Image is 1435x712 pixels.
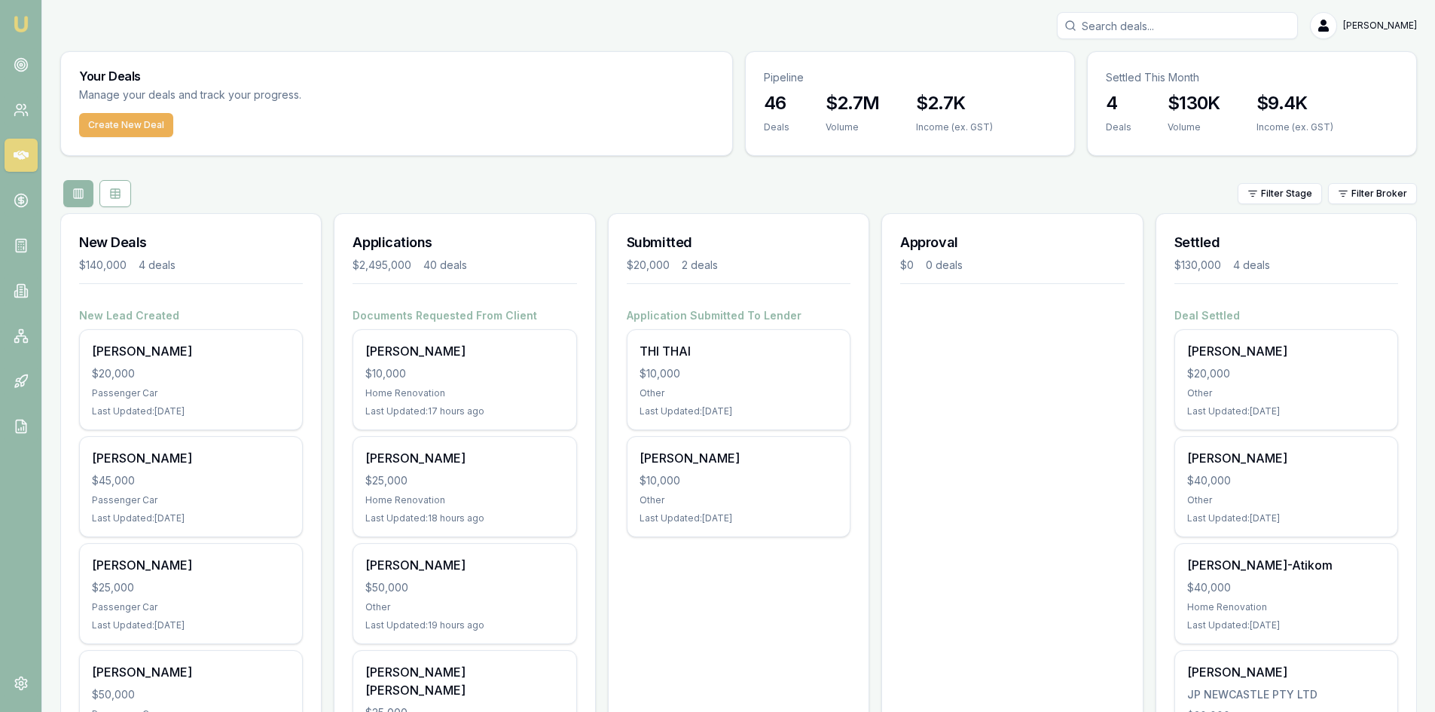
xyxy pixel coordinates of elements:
div: Income (ex. GST) [916,121,993,133]
div: Last Updated: [DATE] [1187,405,1385,417]
div: Last Updated: 17 hours ago [365,405,563,417]
span: [PERSON_NAME] [1343,20,1417,32]
div: [PERSON_NAME] [92,342,290,360]
div: Last Updated: [DATE] [1187,512,1385,524]
div: Last Updated: [DATE] [92,512,290,524]
div: Deals [1106,121,1131,133]
div: [PERSON_NAME] [640,449,838,467]
div: Other [640,387,838,399]
div: Last Updated: [DATE] [640,405,838,417]
div: Volume [826,121,880,133]
h3: 46 [764,91,789,115]
div: THI THAI [640,342,838,360]
p: Pipeline [764,70,1056,85]
div: $20,000 [627,258,670,273]
div: [PERSON_NAME] [365,342,563,360]
h3: $9.4K [1256,91,1333,115]
h3: $2.7M [826,91,880,115]
img: emu-icon-u.png [12,15,30,33]
div: [PERSON_NAME] [1187,449,1385,467]
h3: $2.7K [916,91,993,115]
div: $50,000 [365,580,563,595]
div: $130,000 [1174,258,1221,273]
div: $25,000 [92,580,290,595]
div: Other [640,494,838,506]
div: $25,000 [365,473,563,488]
div: $10,000 [640,366,838,381]
h3: Applications [353,232,576,253]
div: Last Updated: 18 hours ago [365,512,563,524]
div: Other [1187,387,1385,399]
div: Passenger Car [92,494,290,506]
div: Home Renovation [365,387,563,399]
div: Home Renovation [365,494,563,506]
span: Filter Broker [1351,188,1407,200]
div: 0 deals [926,258,963,273]
div: 2 deals [682,258,718,273]
div: $40,000 [1187,473,1385,488]
div: $50,000 [92,687,290,702]
div: Passenger Car [92,387,290,399]
div: $10,000 [365,366,563,381]
div: 4 deals [1233,258,1270,273]
div: $10,000 [640,473,838,488]
div: $2,495,000 [353,258,411,273]
div: $45,000 [92,473,290,488]
div: Income (ex. GST) [1256,121,1333,133]
h3: Your Deals [79,70,714,82]
h4: New Lead Created [79,308,303,323]
h3: 4 [1106,91,1131,115]
div: [PERSON_NAME] [PERSON_NAME] [365,663,563,699]
div: [PERSON_NAME] [1187,663,1385,681]
div: Deals [764,121,789,133]
div: [PERSON_NAME] [92,556,290,574]
div: $140,000 [79,258,127,273]
div: Volume [1168,121,1220,133]
div: $20,000 [1187,366,1385,381]
div: Other [365,601,563,613]
div: $40,000 [1187,580,1385,595]
h4: Deal Settled [1174,308,1398,323]
div: Last Updated: [DATE] [640,512,838,524]
div: $20,000 [92,366,290,381]
div: Last Updated: [DATE] [92,619,290,631]
div: 40 deals [423,258,467,273]
div: $0 [900,258,914,273]
h3: Approval [900,232,1124,253]
div: Other [1187,494,1385,506]
button: Filter Broker [1328,183,1417,204]
input: Search deals [1057,12,1298,39]
div: Last Updated: [DATE] [1187,619,1385,631]
div: [PERSON_NAME] [365,556,563,574]
div: 4 deals [139,258,176,273]
h3: Settled [1174,232,1398,253]
h4: Documents Requested From Client [353,308,576,323]
div: Last Updated: 19 hours ago [365,619,563,631]
div: [PERSON_NAME] [1187,342,1385,360]
div: [PERSON_NAME] [365,449,563,467]
h3: New Deals [79,232,303,253]
h4: Application Submitted To Lender [627,308,850,323]
div: [PERSON_NAME]-Atikom [1187,556,1385,574]
div: Last Updated: [DATE] [92,405,290,417]
h3: $130K [1168,91,1220,115]
button: Filter Stage [1238,183,1322,204]
span: Filter Stage [1261,188,1312,200]
p: Settled This Month [1106,70,1398,85]
div: Passenger Car [92,601,290,613]
div: Home Renovation [1187,601,1385,613]
div: JP NEWCASTLE PTY LTD [1187,687,1385,702]
div: [PERSON_NAME] [92,449,290,467]
div: [PERSON_NAME] [92,663,290,681]
button: Create New Deal [79,113,173,137]
p: Manage your deals and track your progress. [79,87,465,104]
h3: Submitted [627,232,850,253]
